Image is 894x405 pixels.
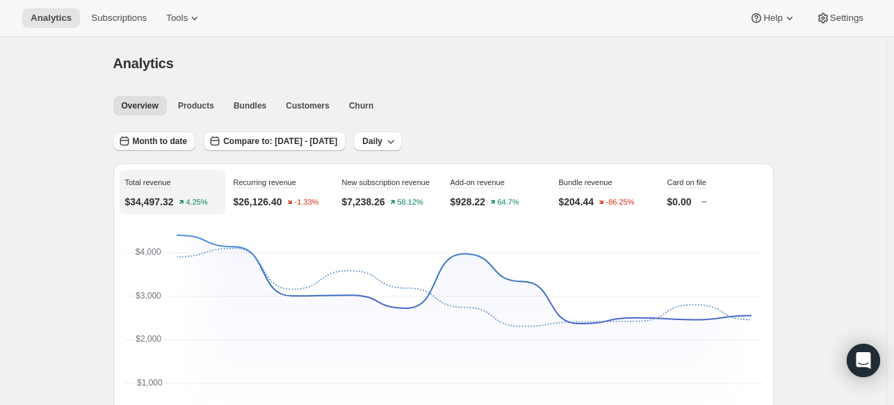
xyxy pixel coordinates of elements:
[204,132,346,151] button: Compare to: [DATE] - [DATE]
[125,195,174,209] p: $34,497.32
[498,198,519,207] text: 64.7%
[606,198,635,207] text: -86.25%
[83,8,155,28] button: Subscriptions
[808,8,872,28] button: Settings
[223,136,337,147] span: Compare to: [DATE] - [DATE]
[166,13,188,24] span: Tools
[397,198,423,207] text: 58.12%
[559,178,612,186] span: Bundle revenue
[830,13,863,24] span: Settings
[136,334,161,344] text: $2,000
[234,195,282,209] p: $26,126.40
[91,13,147,24] span: Subscriptions
[559,195,594,209] p: $204.44
[342,178,430,186] span: New subscription revenue
[349,100,373,111] span: Churn
[125,178,171,186] span: Total revenue
[450,195,486,209] p: $928.22
[362,136,382,147] span: Daily
[667,195,692,209] p: $0.00
[354,132,402,151] button: Daily
[135,247,161,257] text: $4,000
[122,100,159,111] span: Overview
[667,178,706,186] span: Card on file
[186,198,207,207] text: 4.25%
[294,198,318,207] text: -1.33%
[113,56,174,71] span: Analytics
[741,8,804,28] button: Help
[22,8,80,28] button: Analytics
[113,132,196,151] button: Month to date
[450,178,505,186] span: Add-on revenue
[763,13,782,24] span: Help
[234,100,266,111] span: Bundles
[178,100,214,111] span: Products
[136,291,161,301] text: $3,000
[31,13,72,24] span: Analytics
[847,344,880,377] div: Open Intercom Messenger
[133,136,188,147] span: Month to date
[158,8,210,28] button: Tools
[234,178,297,186] span: Recurring revenue
[137,378,163,388] text: $1,000
[286,100,330,111] span: Customers
[342,195,385,209] p: $7,238.26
